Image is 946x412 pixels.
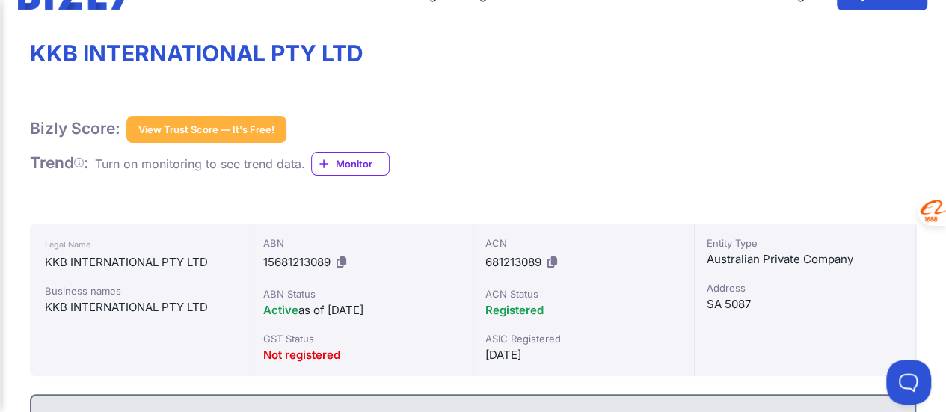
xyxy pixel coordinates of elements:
a: Monitor [311,152,390,176]
h1: KKB INTERNATIONAL PTY LTD [30,40,916,68]
div: ASIC Registered [485,331,682,346]
div: KKB INTERNATIONAL PTY LTD [45,253,236,271]
span: 15681213089 [263,255,331,269]
span: 681213089 [485,255,541,269]
div: Address [707,280,903,295]
div: GST Status [263,331,460,346]
h1: Bizly Score: [30,119,120,138]
div: SA 5087 [707,295,903,313]
span: Active [263,303,298,317]
div: ACN [485,236,682,250]
div: ABN [263,236,460,250]
div: Australian Private Company [707,250,903,268]
div: KKB INTERNATIONAL PTY LTD [45,298,236,316]
div: [DATE] [485,346,682,364]
div: Entity Type [707,236,903,250]
div: Turn on monitoring to see trend data. [95,155,305,173]
span: Registered [485,303,544,317]
span: Not registered [263,348,340,362]
button: View Trust Score — It's Free! [126,116,286,143]
span: Monitor [336,156,389,171]
div: as of [DATE] [263,301,460,319]
div: Business names [45,283,236,298]
div: Legal Name [45,236,236,253]
div: ACN Status [485,286,682,301]
h1: Trend : [30,153,89,173]
iframe: Toggle Customer Support [886,360,931,405]
div: ABN Status [263,286,460,301]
